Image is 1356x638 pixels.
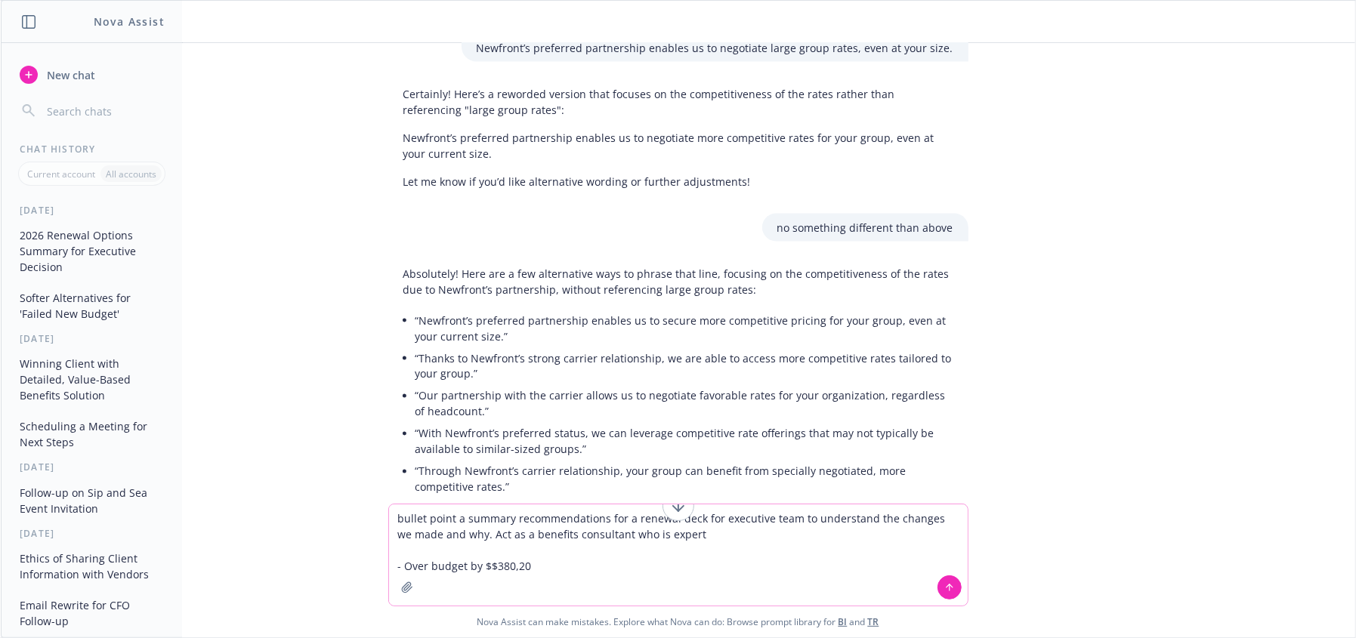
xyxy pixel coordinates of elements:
[389,504,968,606] textarea: bullet point a summary recommendations for a renewal deck for executive team to understand the ch...
[403,174,953,190] p: Let me know if you’d like alternative wording or further adjustments!
[2,204,182,217] div: [DATE]
[14,351,170,408] button: Winning Client with Detailed, Value-Based Benefits Solution
[415,347,953,385] li: “Thanks to Newfront’s strong carrier relationship, we are able to access more competitive rates t...
[415,423,953,461] li: “With Newfront’s preferred status, we can leverage competitive rate offerings that may not typica...
[14,546,170,587] button: Ethics of Sharing Client Information with Vendors
[14,414,170,455] button: Scheduling a Meeting for Next Steps
[106,168,156,180] p: All accounts
[27,168,95,180] p: Current account
[44,67,95,83] span: New chat
[7,606,1349,637] span: Nova Assist can make mistakes. Explore what Nova can do: Browse prompt library for and
[14,593,170,633] button: Email Rewrite for CFO Follow-up
[868,615,879,628] a: TR
[415,310,953,347] li: “Newfront’s preferred partnership enables us to secure more competitive pricing for your group, e...
[2,332,182,345] div: [DATE]
[14,61,170,88] button: New chat
[14,223,170,279] button: 2026 Renewal Options Summary for Executive Decision
[777,220,953,236] p: no something different than above
[839,615,848,628] a: BI
[14,480,170,521] button: Follow-up on Sip and Sea Event Invitation
[2,527,182,540] div: [DATE]
[477,40,953,56] p: Newfront’s preferred partnership enables us to negotiate large group rates, even at your size.
[2,461,182,473] div: [DATE]
[403,130,953,162] p: Newfront’s preferred partnership enables us to negotiate more competitive rates for your group, e...
[14,285,170,326] button: Softer Alternatives for 'Failed New Budget'
[403,266,953,297] p: Absolutely! Here are a few alternative ways to phrase that line, focusing on the competitiveness ...
[44,100,164,122] input: Search chats
[415,385,953,423] li: “Our partnership with the carrier allows us to negotiate favorable rates for your organization, r...
[415,461,953,498] li: “Through Newfront’s carrier relationship, your group can benefit from specially negotiated, more ...
[94,14,165,29] h1: Nova Assist
[403,86,953,118] p: Certainly! Here’s a reworded version that focuses on the competitiveness of the rates rather than...
[2,143,182,156] div: Chat History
